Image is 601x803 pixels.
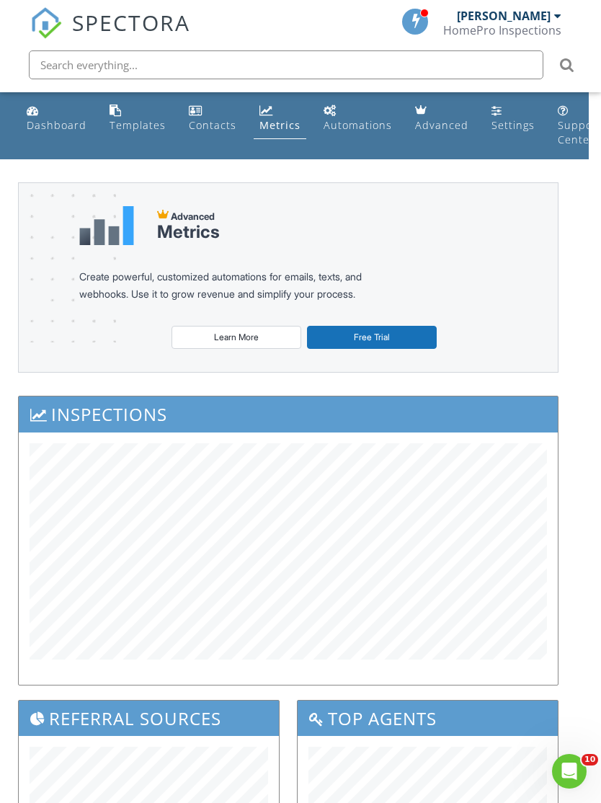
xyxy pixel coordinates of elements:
[79,206,134,245] img: metrics-aadfce2e17a16c02574e7fc40e4d6b8174baaf19895a402c862ea781aae8ef5b.svg
[30,19,190,50] a: SPECTORA
[254,98,306,139] a: Metrics
[491,118,535,132] div: Settings
[72,7,190,37] span: SPECTORA
[409,98,474,139] a: Advanced
[19,396,558,432] h3: Inspections
[27,118,86,132] div: Dashboard
[457,9,551,23] div: [PERSON_NAME]
[104,98,172,139] a: Templates
[189,118,236,132] div: Contacts
[19,183,116,342] img: advanced-banner-bg-f6ff0eecfa0ee76150a1dea9fec4b49f333892f74bc19f1b897a312d7a1b2ff3.png
[21,98,92,139] a: Dashboard
[171,210,215,222] span: Advanced
[443,23,561,37] div: HomePro Inspections
[157,222,220,242] div: Metrics
[552,754,587,789] iframe: Intercom live chat
[486,98,540,139] a: Settings
[183,98,242,139] a: Contacts
[79,268,396,303] div: Create powerful, customized automations for emails, texts, and webhooks. Use it to grow revenue a...
[318,98,398,139] a: Automations (Basic)
[19,701,279,736] h3: Referral Sources
[307,326,437,349] a: Free Trial
[30,7,62,39] img: The Best Home Inspection Software - Spectora
[582,754,598,766] span: 10
[324,118,392,132] div: Automations
[259,118,300,132] div: Metrics
[172,326,301,349] a: Learn More
[29,50,543,79] input: Search everything...
[110,118,166,132] div: Templates
[298,701,558,736] h3: Top Agents
[415,118,468,132] div: Advanced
